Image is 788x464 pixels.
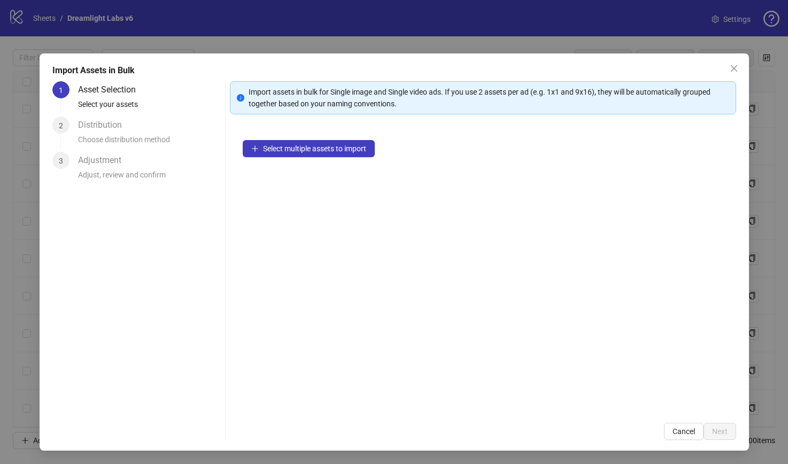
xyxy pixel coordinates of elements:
button: Select multiple assets to import [243,140,375,157]
div: Select your assets [78,98,221,117]
span: Select multiple assets to import [263,144,366,153]
span: plus [251,145,259,152]
div: Adjustment [78,152,130,169]
div: Choose distribution method [78,134,221,152]
div: Import assets in bulk for Single image and Single video ads. If you use 2 assets per ad (e.g. 1x1... [249,86,729,110]
button: Close [725,60,742,77]
span: 3 [59,157,63,165]
span: 1 [59,86,63,95]
span: info-circle [237,94,244,102]
span: Cancel [672,427,694,436]
button: Cancel [663,423,703,440]
div: Import Assets in Bulk [52,64,736,77]
div: Distribution [78,117,130,134]
div: Asset Selection [78,81,144,98]
button: Next [703,423,736,440]
div: Adjust, review and confirm [78,169,221,187]
span: 2 [59,121,63,130]
span: close [729,64,738,73]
